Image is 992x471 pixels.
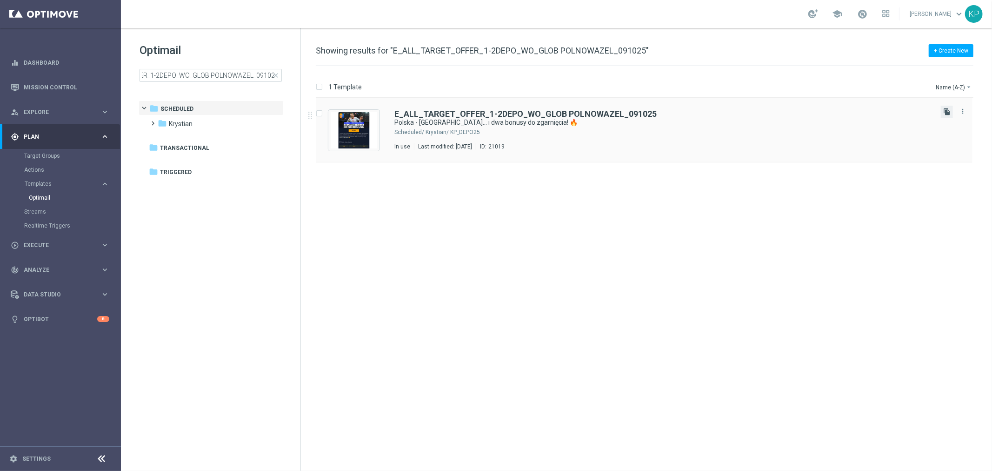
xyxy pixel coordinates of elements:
button: Data Studio keyboard_arrow_right [10,291,110,298]
a: Optibot [24,307,97,331]
div: Optibot [11,307,109,331]
i: person_search [11,108,19,116]
div: Scheduled/Krystian/KP_DEPO25 [426,128,933,136]
button: track_changes Analyze keyboard_arrow_right [10,266,110,274]
button: Mission Control [10,84,110,91]
button: equalizer Dashboard [10,59,110,67]
i: keyboard_arrow_right [100,108,109,116]
div: Plan [11,133,100,141]
div: Analyze [11,266,100,274]
input: Search Template [140,69,282,82]
span: keyboard_arrow_down [954,9,964,19]
div: Execute [11,241,100,249]
a: Settings [22,456,51,462]
a: Realtime Triggers [24,222,97,229]
span: Showing results for "E_ALL_TARGET_OFFER_1-2DEPO_WO_GLOB POLNOWAZEL_091025" [316,46,649,55]
i: keyboard_arrow_right [100,241,109,249]
div: 21019 [488,143,505,150]
div: Last modified: [DATE] [414,143,476,150]
div: 6 [97,316,109,322]
i: folder [158,119,167,128]
i: gps_fixed [11,133,19,141]
a: Optimail [29,194,97,202]
a: Streams [24,208,97,215]
i: equalizer [11,59,19,67]
i: track_changes [11,266,19,274]
i: keyboard_arrow_right [100,132,109,141]
div: In use [394,143,410,150]
button: + Create New [929,44,973,57]
button: Name (A-Z)arrow_drop_down [935,81,973,93]
div: Press SPACE to select this row. [306,98,990,162]
div: Scheduled/ [394,128,424,136]
i: folder [149,104,159,113]
span: Explore [24,109,100,115]
span: Execute [24,242,100,248]
span: Plan [24,134,100,140]
span: Data Studio [24,292,100,297]
button: lightbulb Optibot 6 [10,316,110,323]
span: close [272,72,280,79]
button: more_vert [958,106,967,117]
button: person_search Explore keyboard_arrow_right [10,108,110,116]
div: Streams [24,205,120,219]
p: 1 Template [328,83,362,91]
i: folder [149,143,158,152]
i: play_circle_outline [11,241,19,249]
a: Dashboard [24,50,109,75]
div: Optimail [29,191,120,205]
i: folder [149,167,158,176]
span: Triggered [160,168,192,176]
i: keyboard_arrow_right [100,180,109,188]
span: Krystian [169,120,193,128]
button: file_copy [941,106,953,118]
div: Mission Control [11,75,109,100]
div: Polska - Nowa Zelandia... i dwa bonusy do zgarnięcia! 🔥 [394,118,933,127]
div: Templates [25,181,100,187]
a: Mission Control [24,75,109,100]
i: keyboard_arrow_right [100,265,109,274]
span: Scheduled [160,105,193,113]
i: lightbulb [11,315,19,323]
button: gps_fixed Plan keyboard_arrow_right [10,133,110,141]
a: Actions [24,166,97,174]
button: play_circle_outline Execute keyboard_arrow_right [10,242,110,249]
span: school [832,9,842,19]
i: file_copy [943,108,951,115]
div: Templates [24,177,120,205]
div: KP [965,5,983,23]
i: arrow_drop_down [965,83,972,91]
a: [PERSON_NAME]keyboard_arrow_down [909,7,965,21]
a: E_ALL_TARGET_OFFER_1-2DEPO_WO_GLOB POLNOWAZEL_091025 [394,110,657,118]
i: keyboard_arrow_right [100,290,109,299]
b: E_ALL_TARGET_OFFER_1-2DEPO_WO_GLOB POLNOWAZEL_091025 [394,109,657,119]
button: Templates keyboard_arrow_right [24,180,110,188]
div: Data Studio [11,290,100,299]
h1: Optimail [140,43,282,58]
img: 21019.jpeg [331,112,377,148]
div: Realtime Triggers [24,219,120,233]
span: Transactional [160,144,209,152]
span: Analyze [24,267,100,273]
div: Dashboard [11,50,109,75]
span: Templates [25,181,91,187]
div: Explore [11,108,100,116]
i: settings [9,455,18,463]
a: Target Groups [24,152,97,160]
div: Target Groups [24,149,120,163]
i: more_vert [959,108,966,115]
a: Polska - [GEOGRAPHIC_DATA]... i dwa bonusy do zgarnięcia! 🔥 [394,118,912,127]
div: Actions [24,163,120,177]
div: ID: [476,143,505,150]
